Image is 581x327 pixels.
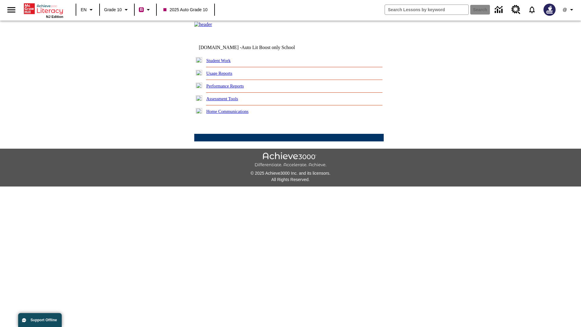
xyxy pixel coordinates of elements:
button: Open side menu [2,1,20,19]
a: Notifications [524,2,540,18]
td: [DOMAIN_NAME] - [199,45,310,50]
img: Achieve3000 Differentiate Accelerate Achieve [254,152,327,168]
img: plus.gif [196,95,202,101]
img: plus.gif [196,108,202,114]
button: Select a new avatar [540,2,559,18]
span: NJ Edition [46,15,63,18]
img: plus.gif [196,83,202,88]
a: Resource Center, Will open in new tab [508,2,524,18]
button: Language: EN, Select a language [78,4,97,15]
span: @ [563,7,567,13]
span: Support Offline [31,318,57,322]
nobr: Auto Lit Boost only School [241,45,295,50]
span: 2025 Auto Grade 10 [163,7,207,13]
a: Student Work [206,58,231,63]
span: Grade 10 [104,7,122,13]
img: plus.gif [196,70,202,75]
span: B [140,6,143,13]
div: Home [24,2,63,18]
button: Boost Class color is violet red. Change class color [136,4,154,15]
a: Home Communications [206,109,249,114]
span: EN [81,7,87,13]
button: Support Offline [18,313,62,327]
a: Usage Reports [206,71,232,76]
input: search field [385,5,468,15]
img: Avatar [543,4,556,16]
button: Grade: Grade 10, Select a grade [102,4,132,15]
a: Performance Reports [206,84,244,88]
img: header [194,22,212,27]
button: Profile/Settings [559,4,579,15]
img: plus.gif [196,57,202,63]
a: Data Center [491,2,508,18]
a: Assessment Tools [206,96,238,101]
